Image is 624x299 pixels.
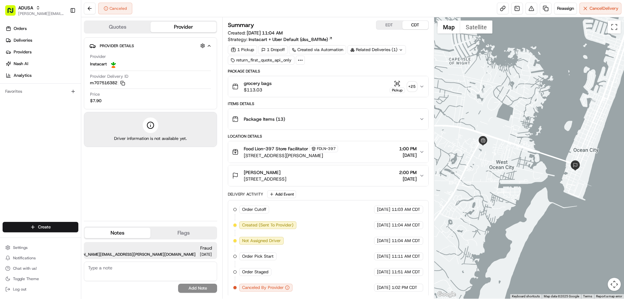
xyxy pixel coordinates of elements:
span: [PERSON_NAME] [244,169,280,176]
span: 11:03 AM CDT [392,207,420,212]
span: Instacart [90,61,107,67]
button: Provider [150,22,216,32]
button: grocery bags$113.03Pickup+25 [228,76,428,97]
button: Pickup [390,80,405,93]
span: 11:04 AM CDT [392,238,420,244]
button: Show street map [437,20,460,34]
span: Orders [14,26,27,32]
a: Orders [3,23,81,34]
span: [DATE] [377,269,390,275]
span: Driver information is not available yet. [114,136,187,142]
span: Providers [14,49,32,55]
span: Cancel Delivery [590,6,618,11]
span: Reassign [557,6,574,11]
span: $7.90 [90,98,101,104]
span: Order Pick Start [242,253,274,259]
div: Delivery Activity [228,192,263,197]
img: profile_instacart_ahold_partner.png [110,60,117,68]
span: Price [90,91,100,97]
span: Created (Sent To Provider) [242,222,293,228]
button: Notifications [3,253,78,263]
span: Provider [90,54,106,60]
span: Log out [13,287,26,292]
a: Open this area in Google Maps (opens a new window) [436,290,457,299]
span: 11:04 AM CDT [392,222,420,228]
div: Items Details [228,101,428,106]
button: CancelDelivery [579,3,621,14]
span: Created: [228,30,283,36]
div: Strategy: [228,36,333,43]
a: Instacart + Uber Default (dss_8AffMe) [249,36,333,43]
span: [DATE] [377,222,390,228]
div: Canceled [98,3,132,14]
button: Food Lion-397 Store FacilitatorFDLN-397[STREET_ADDRESS][PERSON_NAME]1:00 PM[DATE] [228,141,428,163]
span: [DATE] [399,176,417,182]
button: Quotes [84,22,150,32]
span: Order Staged [242,269,268,275]
button: ADUSA [18,5,33,11]
span: Provider Delivery ID [90,74,128,79]
span: [DATE] [399,152,417,158]
a: Terms [583,294,592,298]
button: Toggle fullscreen view [608,20,621,34]
span: Notifications [13,255,36,261]
span: [DATE] [377,253,390,259]
span: Chat with us! [13,266,37,271]
span: [DATE] [200,252,212,256]
div: + 25 [408,82,417,91]
a: Providers [3,47,81,57]
span: Create [38,224,51,230]
button: Add Event [267,190,296,198]
button: Show satellite imagery [460,20,492,34]
img: Google [436,290,457,299]
span: [DATE] [377,238,390,244]
button: Reassign [554,3,577,14]
button: Keyboard shortcuts [512,294,540,299]
div: Package Details [228,69,428,74]
span: Instacart + Uber Default (dss_8AffMe) [249,36,328,43]
span: 11:51 AM CDT [392,269,420,275]
span: [STREET_ADDRESS][PERSON_NAME] [244,152,338,159]
button: Package Items (13) [228,109,428,129]
a: Deliveries [3,35,81,46]
div: 1 Dropoff [258,45,288,54]
span: Order Cutoff [242,207,266,212]
a: Created via Automation [289,45,346,54]
span: grocery bags [244,80,272,87]
button: Log out [3,285,78,294]
span: Nash AI [14,61,28,67]
button: Map camera controls [608,278,621,291]
span: [PERSON_NAME][EMAIL_ADDRESS][PERSON_NAME][DOMAIN_NAME] [69,252,196,256]
button: Provider Details [89,40,212,51]
h3: Summary [228,22,254,28]
div: return_first_quote_api_only [228,56,294,65]
button: m707516382 [90,80,125,86]
div: Location Details [228,134,428,139]
div: Related Deliveries (1) [347,45,406,54]
span: 11:11 AM CDT [392,253,420,259]
span: Deliveries [14,37,32,43]
div: Pickup [390,88,405,93]
a: Analytics [3,70,81,81]
a: Nash AI [3,59,81,69]
span: Package Items ( 13 ) [244,116,285,122]
span: $113.03 [244,87,272,93]
span: [STREET_ADDRESS] [244,176,286,182]
span: Provider Details [100,43,134,48]
span: Food Lion-397 Store Facilitator [244,145,308,152]
button: Chat with us! [3,264,78,273]
button: CDT [402,21,428,29]
a: Report a map error [596,294,622,298]
span: 2:00 PM [399,169,417,176]
button: EDT [376,21,402,29]
div: 1 Pickup [228,45,257,54]
span: 1:00 PM [399,145,417,152]
span: Not Assigned Driver [242,238,281,244]
button: Create [3,222,78,232]
button: Toggle Theme [3,274,78,283]
span: Map data ©2025 Google [544,294,579,298]
button: [PERSON_NAME][EMAIL_ADDRESS][PERSON_NAME][DOMAIN_NAME] [18,11,65,16]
